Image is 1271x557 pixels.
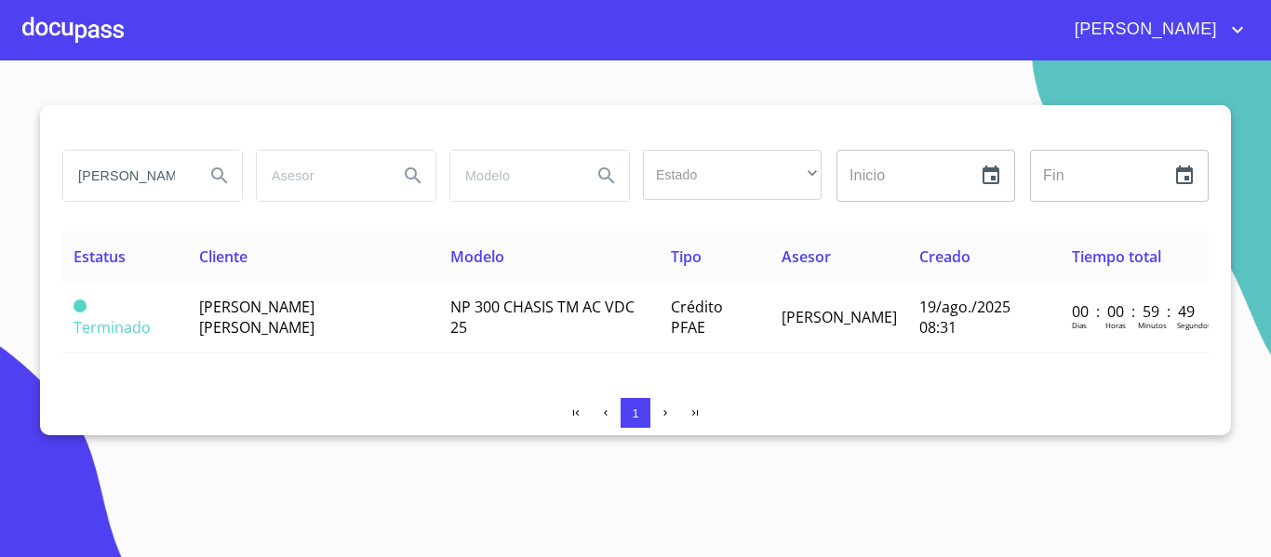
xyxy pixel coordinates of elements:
button: Search [197,153,242,198]
span: Modelo [450,246,504,267]
span: Terminado [74,299,87,312]
span: [PERSON_NAME] [1061,15,1226,45]
span: Estatus [74,246,126,267]
p: Segundos [1177,320,1211,330]
button: Search [391,153,435,198]
span: 19/ago./2025 08:31 [919,297,1010,338]
span: NP 300 CHASIS TM AC VDC 25 [450,297,635,338]
input: search [63,151,190,201]
button: Search [584,153,629,198]
span: 1 [632,406,638,420]
input: search [450,151,577,201]
span: [PERSON_NAME] [PERSON_NAME] [199,297,314,338]
p: 00 : 00 : 59 : 49 [1072,301,1197,322]
span: Tipo [671,246,702,267]
p: Dias [1072,320,1087,330]
span: Terminado [74,317,151,338]
p: Horas [1105,320,1126,330]
div: ​ [643,150,822,200]
span: Creado [919,246,970,267]
span: Crédito PFAE [671,297,723,338]
button: account of current user [1061,15,1249,45]
button: 1 [621,398,650,428]
span: Tiempo total [1072,246,1161,267]
input: search [257,151,383,201]
p: Minutos [1138,320,1167,330]
span: Cliente [199,246,248,267]
span: [PERSON_NAME] [782,307,897,327]
span: Asesor [782,246,831,267]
